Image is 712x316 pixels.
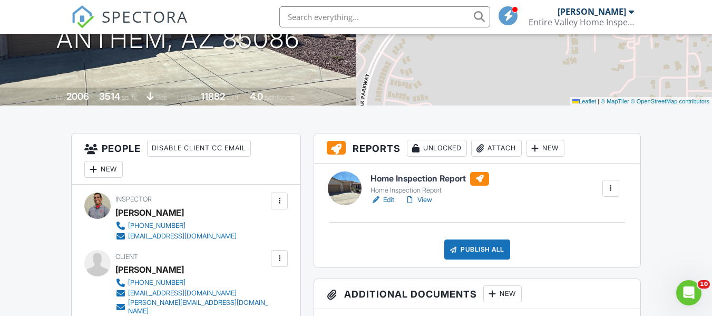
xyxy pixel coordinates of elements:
[370,172,489,186] h6: Home Inspection Report
[601,98,629,104] a: © MapTiler
[115,195,152,203] span: Inspector
[598,98,599,104] span: |
[115,221,237,231] a: [PHONE_NUMBER]
[115,253,138,261] span: Client
[227,93,240,101] span: sq.ft.
[201,91,225,102] div: 11882
[115,262,184,277] div: [PERSON_NAME]
[99,91,120,102] div: 3514
[370,186,489,195] div: Home Inspection Report
[155,93,167,101] span: slab
[128,289,237,298] div: [EMAIL_ADDRESS][DOMAIN_NAME]
[177,93,199,101] span: Lot Size
[529,17,634,27] div: Entire Valley Home Inspection
[122,93,136,101] span: sq. ft.
[53,93,65,101] span: Built
[314,133,640,164] h3: Reports
[72,133,300,185] h3: People
[471,140,522,157] div: Attach
[676,280,701,305] iframe: Intercom live chat
[483,285,522,302] div: New
[115,288,268,299] a: [EMAIL_ADDRESS][DOMAIN_NAME]
[115,205,184,221] div: [PERSON_NAME]
[558,6,626,17] div: [PERSON_NAME]
[71,5,94,28] img: The Best Home Inspection Software - Spectora
[128,232,237,241] div: [EMAIL_ADDRESS][DOMAIN_NAME]
[405,195,432,205] a: View
[66,91,89,102] div: 2006
[370,172,489,195] a: Home Inspection Report Home Inspection Report
[102,5,188,27] span: SPECTORA
[115,299,268,315] a: [PERSON_NAME][EMAIL_ADDRESS][DOMAIN_NAME]
[279,6,490,27] input: Search everything...
[115,231,237,242] a: [EMAIL_ADDRESS][DOMAIN_NAME]
[526,140,564,157] div: New
[407,140,467,157] div: Unlocked
[572,98,596,104] a: Leaflet
[370,195,394,205] a: Edit
[147,140,251,157] div: Disable Client CC Email
[115,277,268,288] a: [PHONE_NUMBER]
[631,98,709,104] a: © OpenStreetMap contributors
[250,91,263,102] div: 4.0
[698,280,710,289] span: 10
[128,299,268,315] div: [PERSON_NAME][EMAIL_ADDRESS][DOMAIN_NAME]
[314,279,640,309] h3: Additional Documents
[265,93,295,101] span: bathrooms
[128,222,186,230] div: [PHONE_NUMBER]
[444,240,510,260] div: Publish All
[128,279,186,287] div: [PHONE_NUMBER]
[71,14,188,36] a: SPECTORA
[84,161,123,178] div: New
